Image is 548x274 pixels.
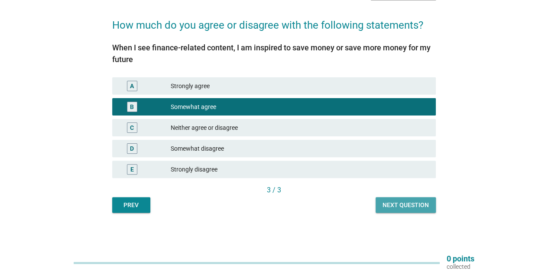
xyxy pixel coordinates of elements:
[119,201,143,210] div: Prev
[447,263,474,271] p: collected
[171,143,429,154] div: Somewhat disagree
[130,165,134,174] div: E
[130,102,134,112] div: B
[130,123,134,132] div: C
[112,185,436,195] div: 3 / 3
[383,201,429,210] div: Next question
[171,81,429,91] div: Strongly agree
[130,82,134,91] div: A
[171,164,429,175] div: Strongly disagree
[112,9,436,33] h2: How much do you agree or disagree with the following statements?
[376,197,436,213] button: Next question
[130,144,134,153] div: D
[112,197,150,213] button: Prev
[112,42,436,65] div: When I see finance-related content, I am inspired to save money or save more money for my future
[447,255,474,263] p: 0 points
[171,122,429,133] div: Neither agree or disagree
[171,102,429,112] div: Somewhat agree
